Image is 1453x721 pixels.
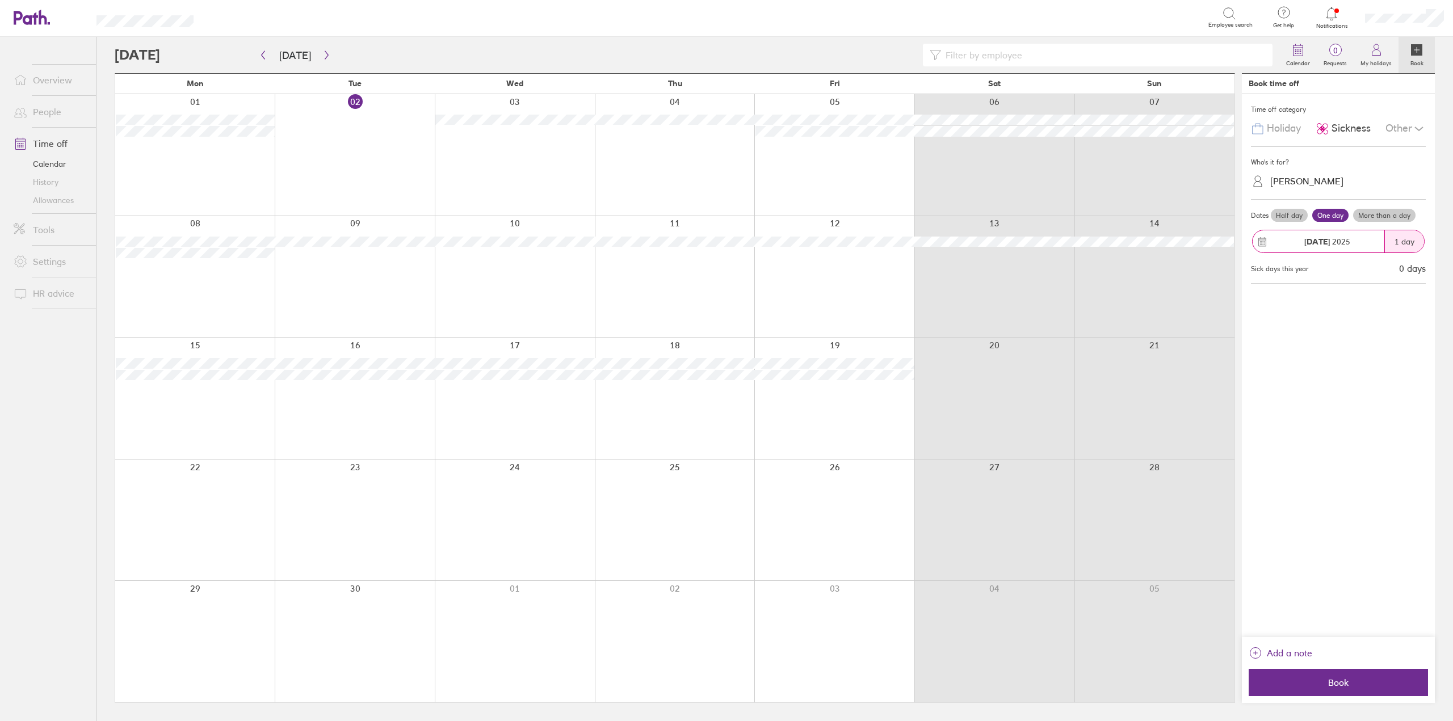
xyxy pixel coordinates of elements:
[1147,79,1162,88] span: Sun
[1251,224,1426,259] button: [DATE] 20251 day
[1317,57,1354,67] label: Requests
[1251,212,1269,220] span: Dates
[1249,79,1299,88] div: Book time off
[988,79,1001,88] span: Sat
[1312,209,1349,222] label: One day
[270,46,320,65] button: [DATE]
[1317,46,1354,55] span: 0
[1354,37,1399,73] a: My holidays
[5,191,96,209] a: Allowances
[1251,101,1426,118] div: Time off category
[1385,118,1426,140] div: Other
[1354,57,1399,67] label: My holidays
[1313,6,1350,29] a: Notifications
[1313,23,1350,29] span: Notifications
[1270,176,1343,187] div: [PERSON_NAME]
[830,79,840,88] span: Fri
[1404,57,1430,67] label: Book
[941,44,1266,66] input: Filter by employee
[1353,209,1416,222] label: More than a day
[224,12,253,22] div: Search
[5,132,96,155] a: Time off
[1257,677,1420,688] span: Book
[1332,123,1371,134] span: Sickness
[1249,669,1428,696] button: Book
[1249,644,1312,662] button: Add a note
[1399,37,1435,73] a: Book
[5,155,96,173] a: Calendar
[5,173,96,191] a: History
[348,79,362,88] span: Tue
[1279,37,1317,73] a: Calendar
[1265,22,1302,29] span: Get help
[668,79,682,88] span: Thu
[1208,22,1253,28] span: Employee search
[1267,123,1301,134] span: Holiday
[1304,237,1350,246] span: 2025
[1267,644,1312,662] span: Add a note
[1251,154,1426,171] div: Who's it for?
[1251,265,1309,273] div: Sick days this year
[1279,57,1317,67] label: Calendar
[5,282,96,305] a: HR advice
[1271,209,1308,222] label: Half day
[1304,237,1330,247] strong: [DATE]
[5,100,96,123] a: People
[1317,37,1354,73] a: 0Requests
[1399,263,1426,273] div: 0 days
[5,250,96,273] a: Settings
[506,79,523,88] span: Wed
[5,69,96,91] a: Overview
[5,218,96,241] a: Tools
[187,79,204,88] span: Mon
[1384,230,1424,252] div: 1 day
